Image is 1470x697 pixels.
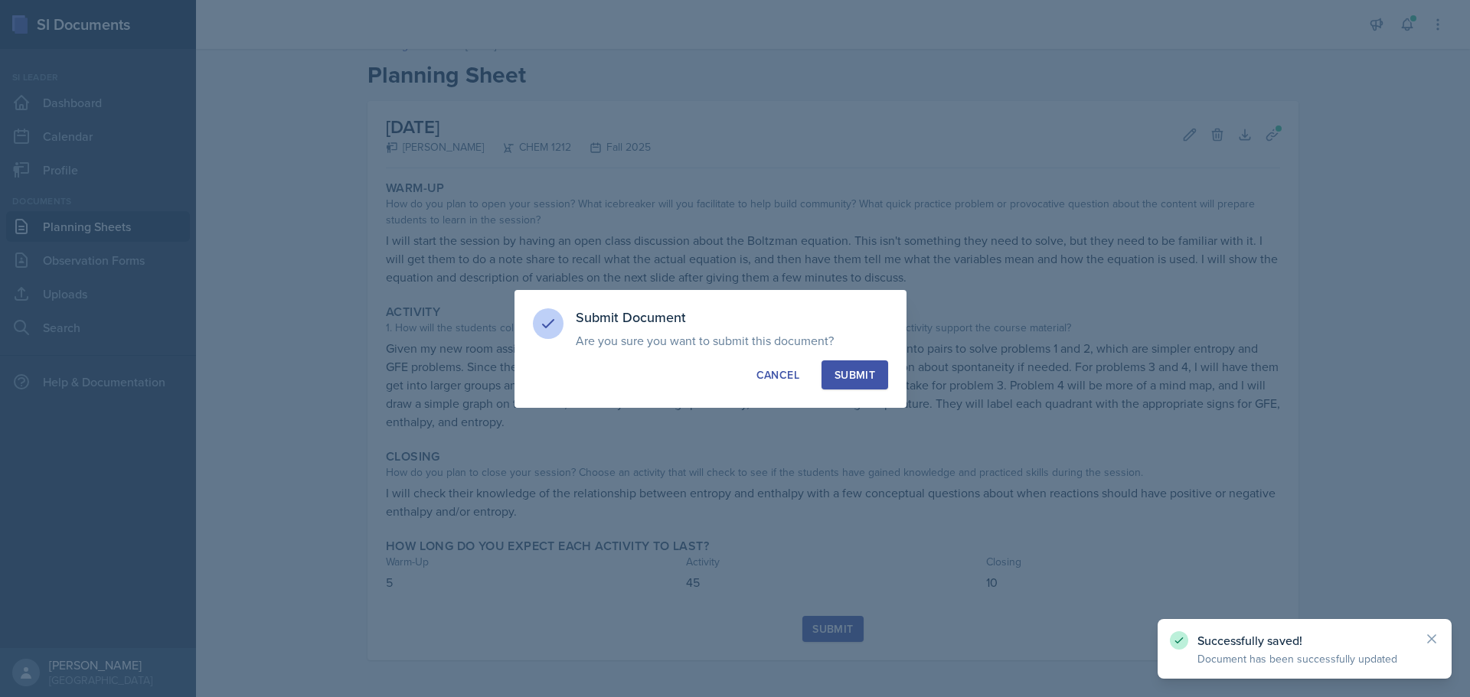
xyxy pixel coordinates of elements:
[743,360,812,389] button: Cancel
[576,308,888,327] h3: Submit Document
[756,367,799,383] div: Cancel
[1197,651,1412,666] p: Document has been successfully updated
[835,367,875,383] div: Submit
[1197,633,1412,648] p: Successfully saved!
[822,360,888,389] button: Submit
[576,333,888,348] p: Are you sure you want to submit this document?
